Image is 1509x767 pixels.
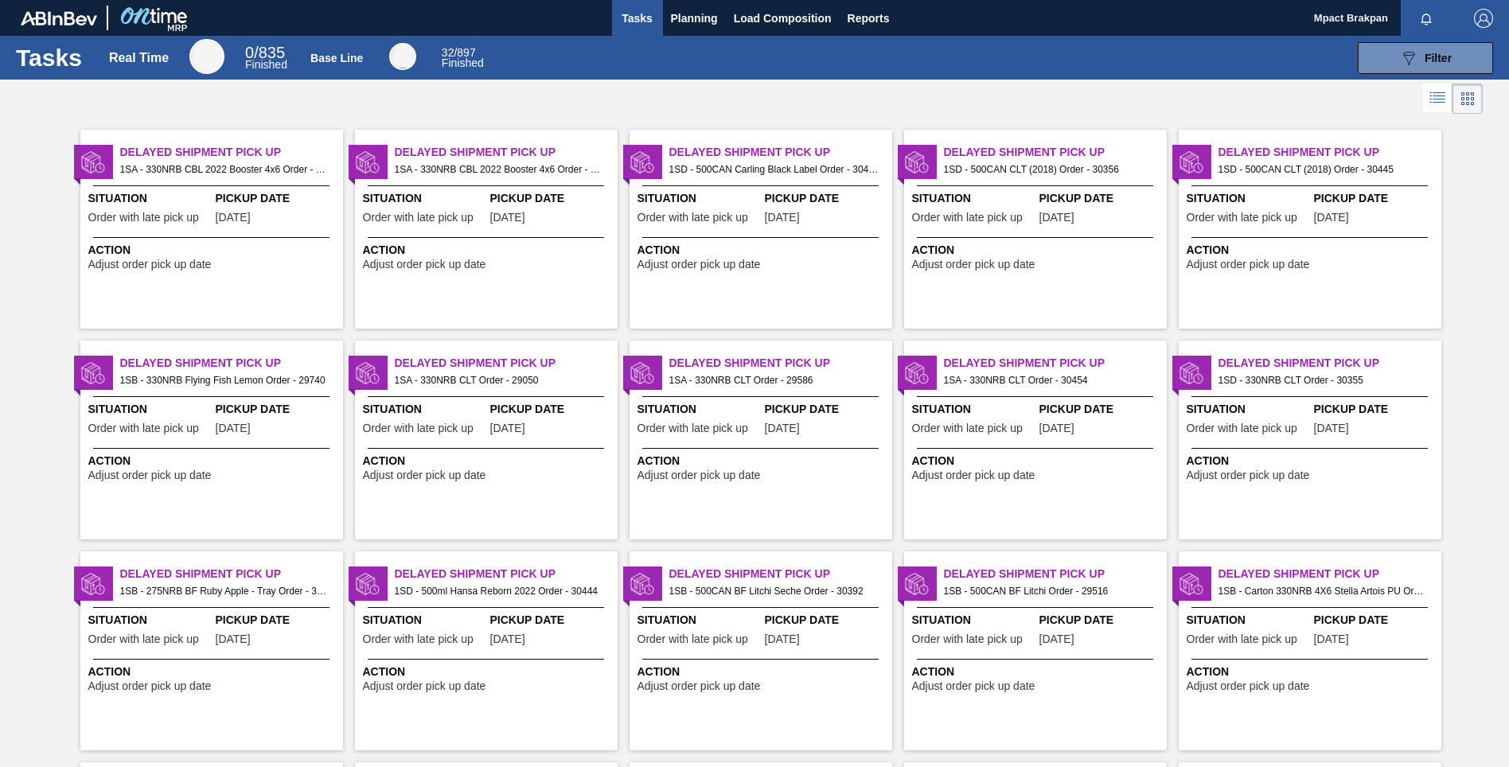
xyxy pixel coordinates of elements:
[912,664,1163,680] span: Action
[16,49,86,67] h1: Tasks
[1314,190,1437,207] span: Pickup Date
[944,161,1154,178] span: 1SD - 500CAN CLT (2018) Order - 30356
[88,664,339,680] span: Action
[363,453,614,469] span: Action
[245,46,287,70] div: Real Time
[638,212,748,224] span: Order with late pick up
[120,372,330,389] span: 1SB - 330NRB Flying Fish Lemon Order - 29740
[912,422,1023,434] span: Order with late pick up
[1219,566,1441,582] span: Delayed Shipment Pick Up
[490,612,614,629] span: Pickup Date
[638,259,761,271] span: Adjust order pick up date
[912,453,1163,469] span: Action
[630,572,654,596] img: status
[245,44,285,61] span: / 835
[245,58,287,71] span: Finished
[1039,190,1163,207] span: Pickup Date
[363,190,486,207] span: Situation
[912,680,1035,692] span: Adjust order pick up date
[81,361,105,385] img: status
[765,633,800,645] span: 08/03/2025
[1401,7,1452,29] button: Notifications
[848,9,890,28] span: Reports
[88,612,212,629] span: Situation
[189,39,224,74] div: Real Time
[912,242,1163,259] span: Action
[395,566,618,582] span: Delayed Shipment Pick Up
[88,401,212,418] span: Situation
[120,161,330,178] span: 1SA - 330NRB CBL 2022 Booster 4x6 Order - 29202
[363,259,486,271] span: Adjust order pick up date
[216,190,339,207] span: Pickup Date
[944,582,1154,600] span: 1SB - 500CAN BF Litchi Order - 29516
[1219,355,1441,372] span: Delayed Shipment Pick Up
[669,372,879,389] span: 1SA - 330NRB CLT Order - 29586
[120,566,343,582] span: Delayed Shipment Pick Up
[88,453,339,469] span: Action
[356,572,380,596] img: status
[912,190,1035,207] span: Situation
[669,161,879,178] span: 1SD - 500CAN Carling Black Label Order - 30443
[1219,161,1429,178] span: 1SD - 500CAN CLT (2018) Order - 30445
[1187,259,1310,271] span: Adjust order pick up date
[216,612,339,629] span: Pickup Date
[21,11,97,25] img: TNhmsLtSVTkK8tSr43FrP2fwEKptu5GPRR3wAAAABJRU5ErkJggg==
[363,422,474,434] span: Order with late pick up
[363,212,474,224] span: Order with late pick up
[363,680,486,692] span: Adjust order pick up date
[363,401,486,418] span: Situation
[88,633,199,645] span: Order with late pick up
[395,144,618,161] span: Delayed Shipment Pick Up
[1314,633,1349,645] span: 08/08/2025
[442,46,476,59] span: / 897
[1180,150,1203,174] img: status
[356,361,380,385] img: status
[1187,401,1310,418] span: Situation
[395,372,605,389] span: 1SA - 330NRB CLT Order - 29050
[669,355,892,372] span: Delayed Shipment Pick Up
[638,612,761,629] span: Situation
[1187,453,1437,469] span: Action
[395,582,605,600] span: 1SD - 500ml Hansa Reborn 2022 Order - 30444
[1187,422,1297,434] span: Order with late pick up
[638,680,761,692] span: Adjust order pick up date
[81,150,105,174] img: status
[1180,361,1203,385] img: status
[490,212,525,224] span: 08/08/2025
[490,422,525,434] span: 06/13/2025
[395,355,618,372] span: Delayed Shipment Pick Up
[88,242,339,259] span: Action
[1314,212,1349,224] span: 08/07/2025
[216,633,251,645] span: 08/10/2025
[442,48,484,68] div: Base Line
[109,51,169,65] div: Real Time
[1039,422,1074,434] span: 08/07/2025
[638,469,761,481] span: Adjust order pick up date
[1423,84,1452,114] div: List Vision
[905,572,929,596] img: status
[944,144,1167,161] span: Delayed Shipment Pick Up
[1219,582,1429,600] span: 1SB - Carton 330NRB 4X6 Stella Artois PU Order - 30503
[912,212,1023,224] span: Order with late pick up
[1039,401,1163,418] span: Pickup Date
[216,401,339,418] span: Pickup Date
[765,212,800,224] span: 08/07/2025
[395,161,605,178] span: 1SA - 330NRB CBL 2022 Booster 4x6 Order - 30456
[363,612,486,629] span: Situation
[1219,372,1429,389] span: 1SD - 330NRB CLT Order - 30355
[638,242,888,259] span: Action
[1187,469,1310,481] span: Adjust order pick up date
[490,190,614,207] span: Pickup Date
[1314,612,1437,629] span: Pickup Date
[245,44,254,61] span: 0
[944,372,1154,389] span: 1SA - 330NRB CLT Order - 30454
[363,633,474,645] span: Order with late pick up
[490,633,525,645] span: 08/08/2025
[1314,401,1437,418] span: Pickup Date
[765,190,888,207] span: Pickup Date
[216,212,251,224] span: 06/20/2025
[1039,212,1074,224] span: 08/01/2025
[1219,144,1441,161] span: Delayed Shipment Pick Up
[1039,633,1074,645] span: 07/07/2025
[363,664,614,680] span: Action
